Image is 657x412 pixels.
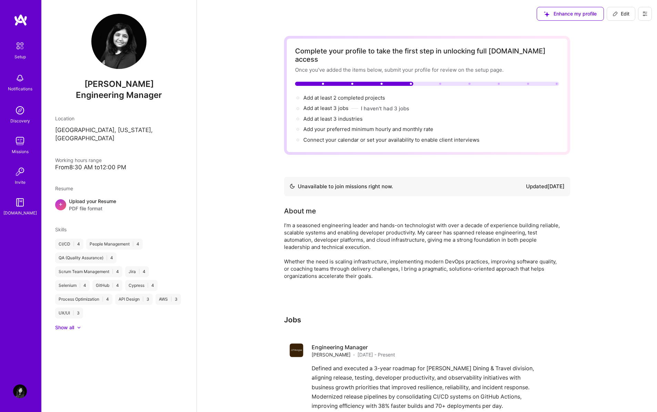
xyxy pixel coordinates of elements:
div: CI/CD 4 [55,239,83,250]
img: Company logo [290,343,303,357]
div: About me [284,206,316,216]
span: Add your preferred minimum hourly and monthly rate [303,126,433,132]
span: · [353,351,355,358]
img: Invite [13,165,27,179]
div: Process Optimization 4 [55,294,112,305]
img: logo [14,14,28,26]
img: teamwork [13,134,27,148]
div: Updated [DATE] [526,182,565,191]
div: People Management 4 [86,239,143,250]
i: icon SuggestedTeams [544,11,549,17]
img: User Avatar [13,384,27,398]
span: | [147,283,149,288]
div: Cypress 4 [125,280,158,291]
span: Engineering Manager [76,90,162,100]
div: I’m a seasoned engineering leader and hands-on technologist with over a decade of experience buil... [284,222,560,280]
div: QA (Quality Assurance) 4 [55,252,117,263]
div: Selenium 4 [55,280,90,291]
span: | [112,269,113,274]
div: Scrum Team Management 4 [55,266,122,277]
p: [GEOGRAPHIC_DATA], [US_STATE], [GEOGRAPHIC_DATA] [55,126,183,143]
img: setup [13,39,27,53]
div: Show all [55,324,74,331]
div: Upload your Resume [69,198,116,212]
span: | [132,241,134,247]
div: From 8:30 AM to 12:00 PM [55,164,183,171]
div: Discovery [10,117,30,124]
div: UX/UI 3 [55,308,83,319]
span: | [112,283,113,288]
div: Invite [15,179,26,186]
div: [DOMAIN_NAME] [3,209,37,217]
span: Add at least 3 jobs [303,105,348,111]
div: Missions [12,148,29,155]
div: Setup [14,53,26,60]
span: Resume [55,185,73,191]
span: | [142,297,144,302]
button: I haven't had 3 jobs [361,105,409,112]
img: bell [13,71,27,85]
span: | [106,255,108,261]
span: [PERSON_NAME] [55,79,183,89]
div: Notifications [8,85,32,92]
div: Jira 4 [125,266,149,277]
span: Skills [55,227,67,232]
span: | [73,241,74,247]
img: Availability [290,183,295,189]
div: API Design 3 [115,294,153,305]
button: Enhance my profile [537,7,604,21]
span: | [102,297,103,302]
span: Working hours range [55,157,102,163]
span: Enhance my profile [544,10,597,17]
div: +Upload your ResumePDF file format [55,198,183,212]
h3: Jobs [284,315,570,324]
div: Complete your profile to take the first step in unlocking full [DOMAIN_NAME] access [295,47,559,63]
a: User Avatar [11,384,29,398]
span: [DATE] - Present [357,351,395,358]
div: AWS 3 [155,294,181,305]
span: | [73,310,74,316]
h4: Engineering Manager [312,343,395,351]
span: Edit [613,10,629,17]
div: Unavailable to join missions right now. [290,182,393,191]
img: discovery [13,103,27,117]
button: Edit [607,7,635,21]
span: Add at least 3 industries [303,115,363,122]
img: guide book [13,195,27,209]
span: | [79,283,81,288]
img: User Avatar [91,14,146,69]
span: | [171,297,172,302]
span: + [59,200,63,208]
span: | [139,269,140,274]
div: Once you’ve added the items below, submit your profile for review on the setup page. [295,66,559,73]
span: PDF file format [69,205,116,212]
div: GitHub 4 [92,280,122,291]
span: Connect your calendar or set your availability to enable client interviews [303,137,479,143]
span: [PERSON_NAME] [312,351,351,358]
div: Location [55,115,183,122]
span: Add at least 2 completed projects [303,94,385,101]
